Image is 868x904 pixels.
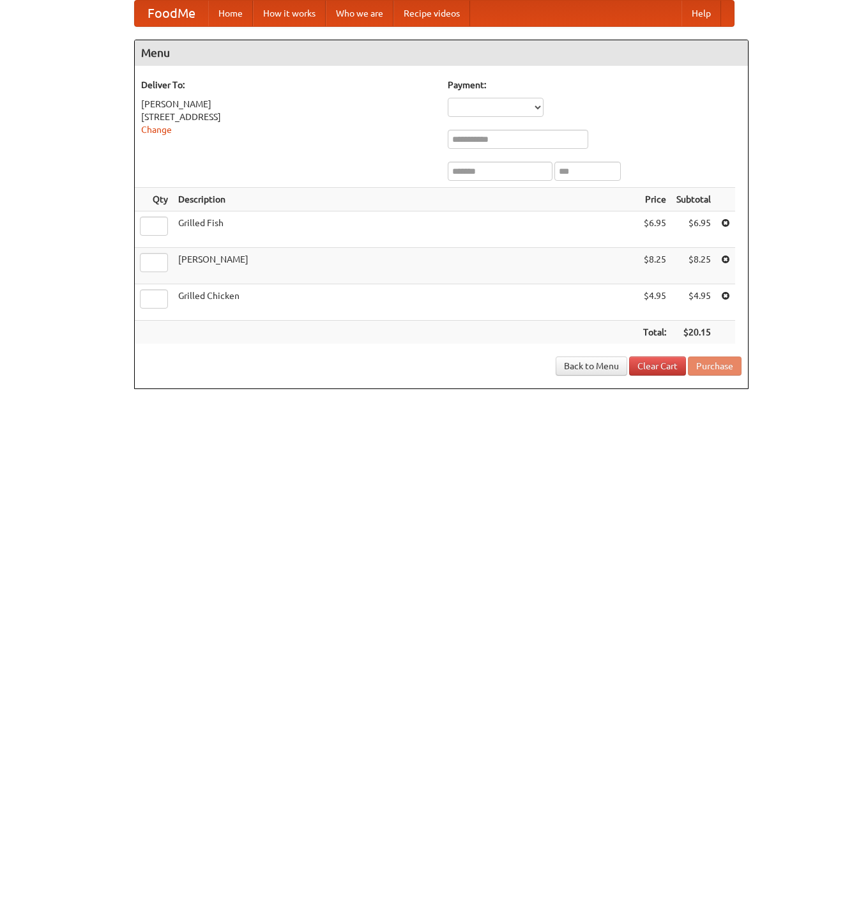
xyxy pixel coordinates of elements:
[448,79,742,91] h5: Payment:
[671,211,716,248] td: $6.95
[638,248,671,284] td: $8.25
[638,211,671,248] td: $6.95
[681,1,721,26] a: Help
[135,40,748,66] h4: Menu
[208,1,253,26] a: Home
[556,356,627,376] a: Back to Menu
[671,248,716,284] td: $8.25
[173,211,638,248] td: Grilled Fish
[141,125,172,135] a: Change
[141,98,435,111] div: [PERSON_NAME]
[638,188,671,211] th: Price
[671,188,716,211] th: Subtotal
[629,356,686,376] a: Clear Cart
[173,188,638,211] th: Description
[135,1,208,26] a: FoodMe
[253,1,326,26] a: How it works
[173,248,638,284] td: [PERSON_NAME]
[141,111,435,123] div: [STREET_ADDRESS]
[638,321,671,344] th: Total:
[135,188,173,211] th: Qty
[688,356,742,376] button: Purchase
[173,284,638,321] td: Grilled Chicken
[671,321,716,344] th: $20.15
[141,79,435,91] h5: Deliver To:
[326,1,393,26] a: Who we are
[638,284,671,321] td: $4.95
[671,284,716,321] td: $4.95
[393,1,470,26] a: Recipe videos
